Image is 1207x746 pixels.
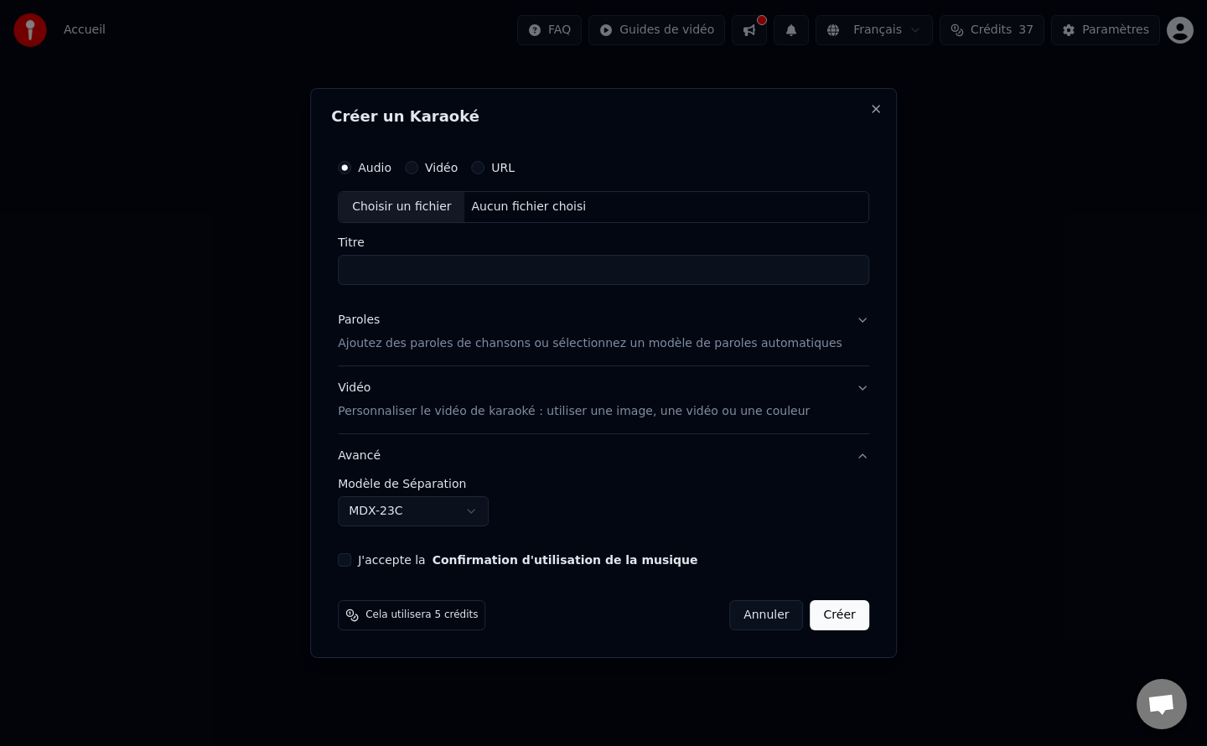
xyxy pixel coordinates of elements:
h2: Créer un Karaoké [331,109,876,124]
p: Ajoutez des paroles de chansons ou sélectionnez un modèle de paroles automatiques [338,335,842,352]
button: Avancé [338,434,869,478]
button: Annuler [729,600,803,630]
div: Paroles [338,312,380,329]
div: Vidéo [338,380,810,420]
div: Choisir un fichier [339,192,464,222]
button: VidéoPersonnaliser le vidéo de karaoké : utiliser une image, une vidéo ou une couleur [338,366,869,433]
button: J'accepte la [433,554,698,566]
label: Audio [358,162,391,174]
button: ParolesAjoutez des paroles de chansons ou sélectionnez un modèle de paroles automatiques [338,298,869,365]
p: Personnaliser le vidéo de karaoké : utiliser une image, une vidéo ou une couleur [338,403,810,420]
div: Aucun fichier choisi [465,199,593,215]
label: Modèle de Séparation [338,478,869,490]
button: Créer [811,600,869,630]
label: Titre [338,236,869,248]
label: URL [491,162,515,174]
label: Vidéo [425,162,458,174]
div: Avancé [338,478,869,540]
label: J'accepte la [358,554,697,566]
span: Cela utilisera 5 crédits [365,609,478,622]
